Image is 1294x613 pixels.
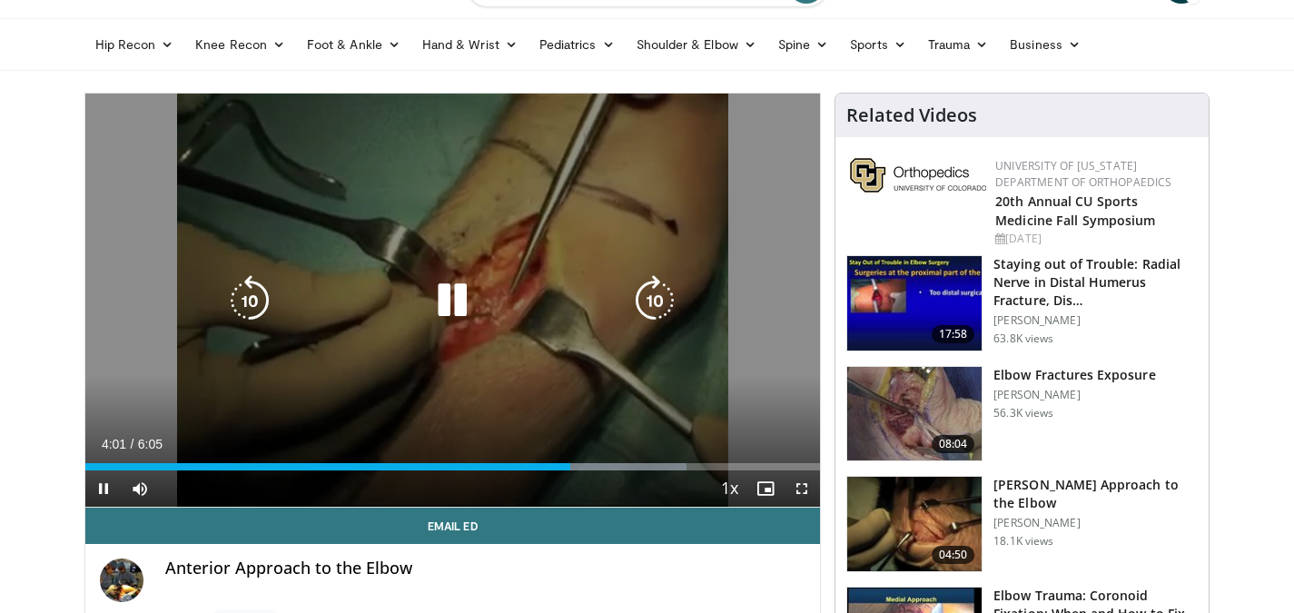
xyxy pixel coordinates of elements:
button: Fullscreen [784,470,820,507]
a: Sports [839,26,917,63]
img: Avatar [100,559,143,602]
p: [PERSON_NAME] [993,313,1198,328]
div: Progress Bar [85,463,821,470]
span: 04:50 [932,546,975,564]
h4: Related Videos [846,104,977,126]
span: 6:05 [138,437,163,451]
div: [DATE] [995,231,1194,247]
a: Hip Recon [84,26,185,63]
a: 04:50 [PERSON_NAME] Approach to the Elbow [PERSON_NAME] 18.1K views [846,476,1198,572]
h3: [PERSON_NAME] Approach to the Elbow [993,476,1198,512]
img: 355603a8-37da-49b6-856f-e00d7e9307d3.png.150x105_q85_autocrop_double_scale_upscale_version-0.2.png [850,158,986,193]
button: Pause [85,470,122,507]
a: Trauma [917,26,1000,63]
a: Knee Recon [184,26,296,63]
p: [PERSON_NAME] [993,516,1198,530]
p: [PERSON_NAME] [993,388,1155,402]
a: Business [999,26,1092,63]
img: heCDP4pTuni5z6vX4xMDoxOjBrO-I4W8_11.150x105_q85_crop-smart_upscale.jpg [847,367,982,461]
a: Spine [767,26,839,63]
span: / [131,437,134,451]
a: Hand & Wrist [411,26,528,63]
button: Mute [122,470,158,507]
a: 08:04 Elbow Fractures Exposure [PERSON_NAME] 56.3K views [846,366,1198,462]
a: Pediatrics [528,26,626,63]
h3: Staying out of Trouble: Radial Nerve in Distal Humerus Fracture, Dis… [993,255,1198,310]
p: 63.8K views [993,331,1053,346]
a: Email Ed [85,508,821,544]
a: University of [US_STATE] Department of Orthopaedics [995,158,1171,190]
img: rQqFhpGihXXoLKSn4xMDoxOjBrO-I4W8.150x105_q85_crop-smart_upscale.jpg [847,477,982,571]
a: Foot & Ankle [296,26,411,63]
span: 08:04 [932,435,975,453]
img: Q2xRg7exoPLTwO8X4xMDoxOjB1O8AjAz_1.150x105_q85_crop-smart_upscale.jpg [847,256,982,351]
h4: Anterior Approach to the Elbow [165,559,806,578]
a: Shoulder & Elbow [626,26,767,63]
video-js: Video Player [85,94,821,508]
h3: Elbow Fractures Exposure [993,366,1155,384]
p: 56.3K views [993,406,1053,420]
a: 17:58 Staying out of Trouble: Radial Nerve in Distal Humerus Fracture, Dis… [PERSON_NAME] 63.8K v... [846,255,1198,351]
button: Playback Rate [711,470,747,507]
button: Enable picture-in-picture mode [747,470,784,507]
p: 18.1K views [993,534,1053,549]
span: 17:58 [932,325,975,343]
a: 20th Annual CU Sports Medicine Fall Symposium [995,193,1155,229]
span: 4:01 [102,437,126,451]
